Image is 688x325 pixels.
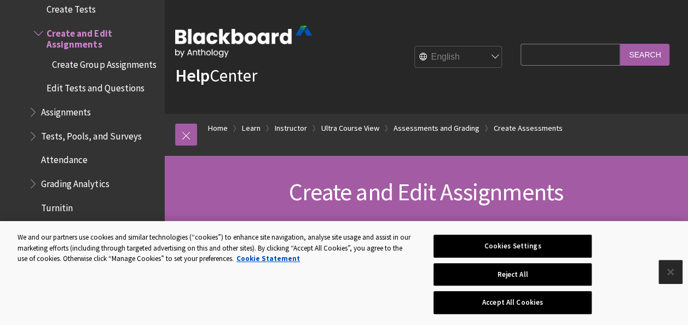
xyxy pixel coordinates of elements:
[52,55,156,70] span: Create Group Assignments
[321,121,379,135] a: Ultra Course View
[175,26,312,57] img: Blackboard by Anthology
[394,121,479,135] a: Assessments and Grading
[236,254,300,263] a: More information about your privacy, opens in a new tab
[41,151,88,166] span: Attendance
[208,121,228,135] a: Home
[175,65,257,86] a: HelpCenter
[433,291,592,314] button: Accept All Cookies
[41,103,91,118] span: Assignments
[41,127,141,142] span: Tests, Pools, and Surveys
[175,65,210,86] strong: Help
[242,121,261,135] a: Learn
[433,235,592,258] button: Cookies Settings
[289,177,563,207] span: Create and Edit Assignments
[275,121,307,135] a: Instructor
[18,232,413,264] div: We and our partners use cookies and similar technologies (“cookies”) to enhance site navigation, ...
[41,199,73,213] span: Turnitin
[494,121,563,135] a: Create Assessments
[433,263,592,286] button: Reject All
[415,47,502,68] select: Site Language Selector
[47,24,157,50] span: Create and Edit Assignments
[47,79,144,94] span: Edit Tests and Questions
[620,44,669,65] input: Search
[658,260,683,284] button: Close
[41,175,109,189] span: Grading Analytics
